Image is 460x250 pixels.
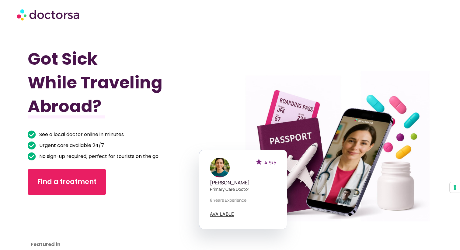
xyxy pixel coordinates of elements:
[210,212,234,217] a: AVAILABLE
[210,186,276,192] p: Primary care doctor
[37,177,96,187] span: Find a treatment
[38,141,104,150] span: Urgent care available 24/7
[31,241,61,248] strong: Featured in
[38,130,124,139] span: See a local doctor online in minutes
[210,180,276,186] h5: [PERSON_NAME]
[264,159,276,166] span: 4.9/5
[38,152,159,161] span: No sign-up required, perfect for tourists on the go
[210,212,234,216] span: AVAILABLE
[28,47,200,118] h1: Got Sick While Traveling Abroad?
[28,169,106,195] a: Find a treatment
[450,182,460,193] button: Your consent preferences for tracking technologies
[31,204,85,249] iframe: Customer reviews powered by Trustpilot
[210,197,276,203] p: 8 years experience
